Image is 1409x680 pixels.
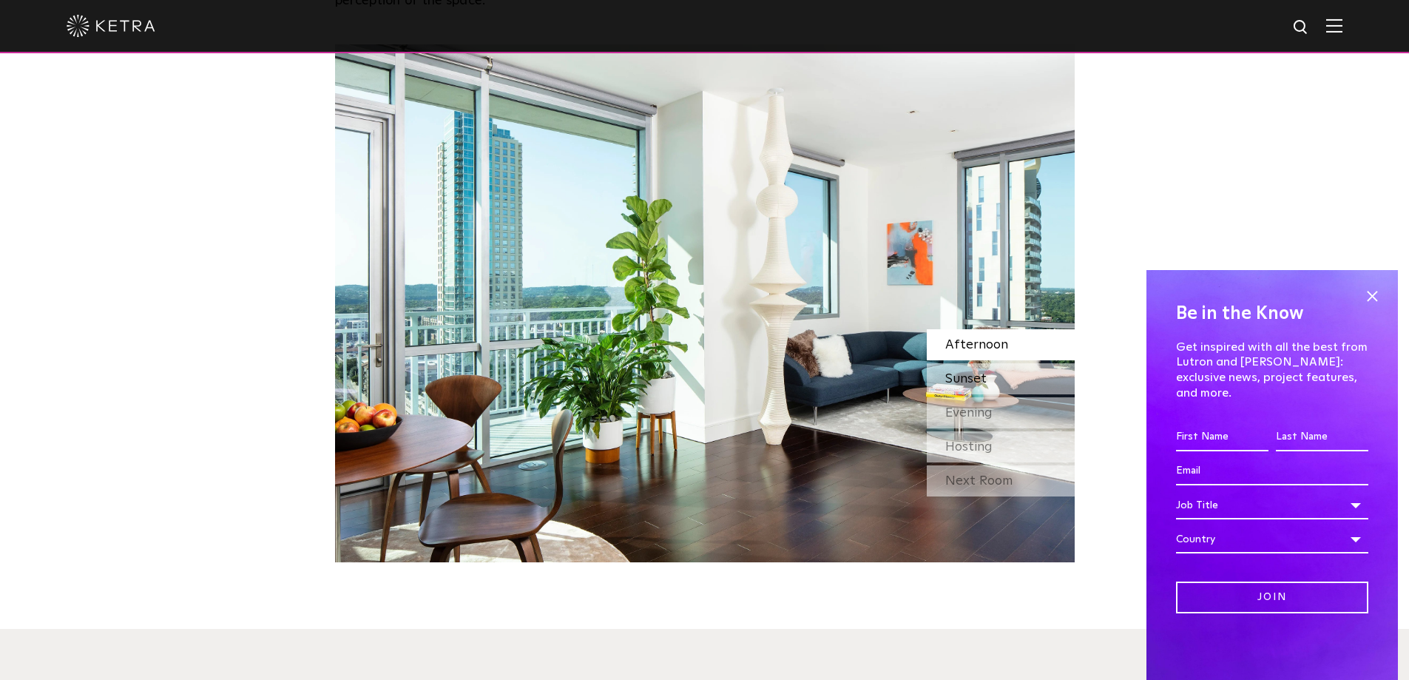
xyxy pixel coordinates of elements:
input: First Name [1176,423,1268,451]
img: search icon [1292,18,1311,37]
p: Get inspired with all the best from Lutron and [PERSON_NAME]: exclusive news, project features, a... [1176,340,1368,401]
input: Last Name [1276,423,1368,451]
img: SS_HBD_LivingRoom_Desktop_01 [335,44,1075,562]
img: Hamburger%20Nav.svg [1326,18,1342,33]
div: Next Room [927,465,1075,496]
span: Hosting [945,440,993,454]
h4: Be in the Know [1176,300,1368,328]
input: Email [1176,457,1368,485]
div: Job Title [1176,491,1368,519]
div: Country [1176,525,1368,553]
input: Join [1176,582,1368,613]
span: Afternoon [945,338,1008,351]
span: Evening [945,406,993,420]
img: ketra-logo-2019-white [67,15,155,37]
span: Sunset [945,372,987,386]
